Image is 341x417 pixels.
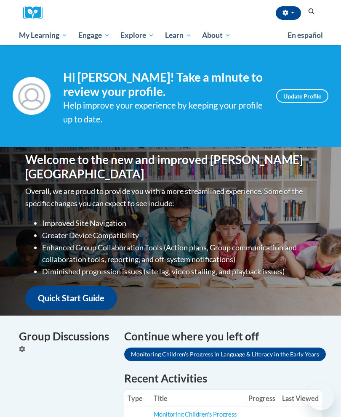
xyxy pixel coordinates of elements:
a: Explore [115,26,160,45]
th: Type [124,390,150,407]
span: My Learning [19,30,67,40]
div: Help improve your experience by keeping your profile up to date. [63,98,264,126]
li: Diminished progression issues (site lag, video stalling, and playback issues) [42,266,316,278]
h4: Hi [PERSON_NAME]! Take a minute to review your profile. [63,70,264,98]
li: Greater Device Compatibility [42,229,316,242]
a: Update Profile [276,89,328,103]
li: Improved Site Navigation [42,217,316,229]
iframe: Button to launch messaging window [307,383,334,410]
a: Learn [160,26,197,45]
th: Title [150,390,245,407]
span: Engage [78,30,110,40]
a: My Learning [13,26,73,45]
th: Last Viewed [279,390,322,407]
th: Progress [245,390,279,407]
a: About [197,26,237,45]
a: Monitoring Children's Progress in Language & Literacy in the Early Years [124,348,326,361]
img: Logo brand [23,6,48,19]
h1: Welcome to the new and improved [PERSON_NAME][GEOGRAPHIC_DATA] [25,153,316,181]
h4: Group Discussions [19,328,112,345]
a: Engage [73,26,115,45]
h1: Recent Activities [124,371,322,386]
a: En español [282,27,328,44]
span: Learn [165,30,192,40]
span: About [202,30,231,40]
a: Cox Campus [23,6,48,19]
li: Enhanced Group Collaboration Tools (Action plans, Group communication and collaboration tools, re... [42,242,316,266]
p: Overall, we are proud to provide you with a more streamlined experience. Some of the specific cha... [25,185,316,210]
button: Account Settings [276,6,301,20]
a: Quick Start Guide [25,286,117,310]
span: Explore [120,30,154,40]
button: Search [305,7,318,17]
h4: Continue where you left off [124,328,322,345]
img: Profile Image [13,77,51,115]
div: Main menu [13,26,328,45]
span: En español [288,31,323,40]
